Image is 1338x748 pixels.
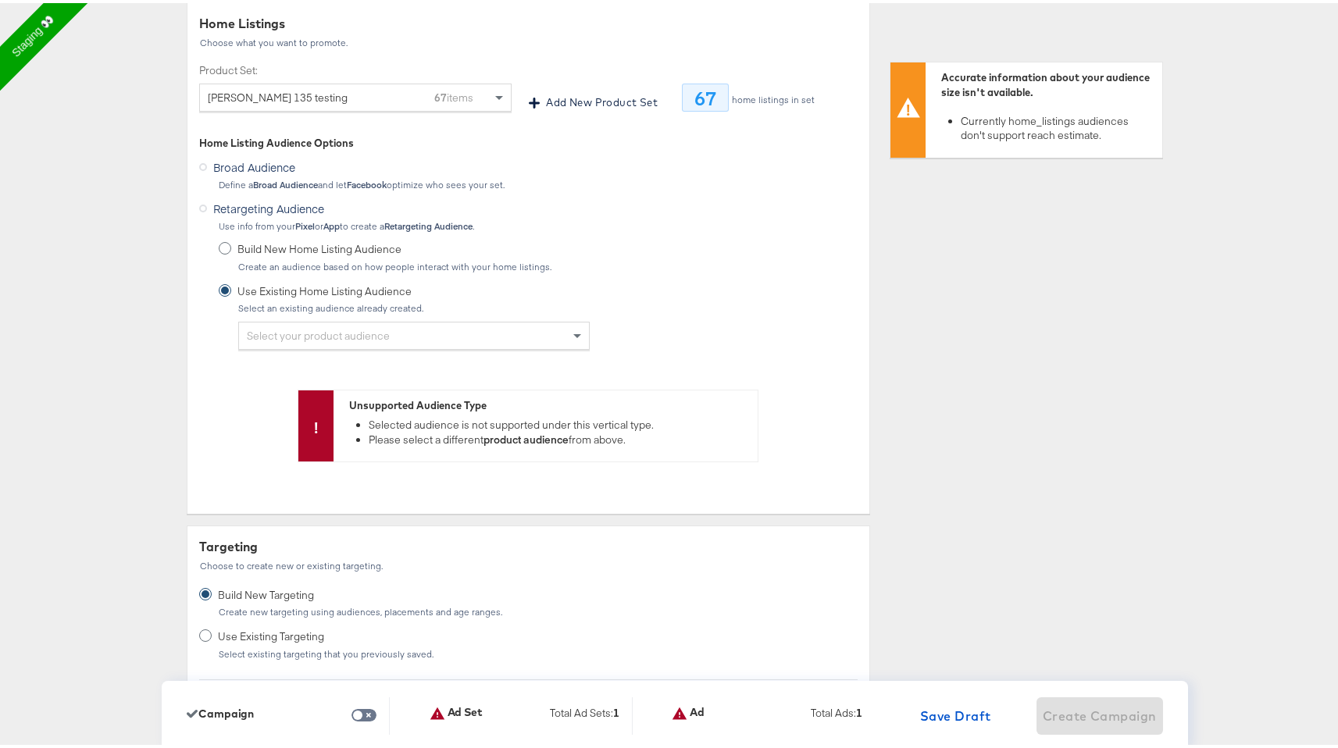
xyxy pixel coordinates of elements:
[430,703,483,718] div: Ad Set
[323,217,340,229] strong: App
[213,198,324,213] span: Retargeting Audience
[199,12,858,30] div: Home Listings
[672,703,705,718] div: Ad
[430,703,632,724] div: Ad SetTotal Ad Sets:1
[550,703,619,724] div: Total Ad Sets:
[295,217,315,229] strong: Pixel
[237,258,552,269] div: Create an audience based on how people interact with your home listings.
[369,415,750,429] li: Selected audience is not supported under this vertical type.
[219,176,505,187] span: Define a and let optimize who sees your set.
[187,704,254,717] div: Campaign
[349,395,750,410] div: Unsupported Audience Type
[811,703,862,724] div: Total Ads:
[199,34,858,45] div: Choose what you want to promote.
[218,585,497,600] span: Build New Targeting
[237,239,546,254] span: Build New Home Listing Audience
[384,217,473,229] strong: Retargeting Audience
[219,217,474,229] span: Use info from your or to create a .
[682,80,729,109] div: 67
[729,91,815,102] div: home listings in set
[199,60,512,75] label: Product Set:
[208,81,423,108] div: [PERSON_NAME] 135 testing
[199,535,858,553] div: Targeting
[237,300,424,311] div: Select an existing audience already created.
[434,87,447,102] strong: 67
[483,429,569,443] strong: product audience
[239,319,589,346] div: Select your product audience
[518,91,664,109] button: Add New Product Set
[218,646,434,657] div: Select existing targeting that you previously saved.
[347,176,387,187] strong: Facebook
[369,429,750,444] li: Please select a different from above.
[914,694,997,732] button: Save Draft
[941,67,1154,96] div: Accurate information about your audience size isn't available.
[672,703,875,724] div: AdTotal Ads:1
[199,133,858,148] div: Home Listing Audience Options
[920,702,991,724] span: Save Draft
[613,703,619,728] div: 1
[218,626,428,641] span: Use Existing Targeting
[253,176,318,187] strong: Broad Audience
[546,91,658,109] span: Add New Product Set
[213,156,295,172] span: Broad Audience
[237,281,418,296] span: Use Existing Home Listing Audience
[199,557,858,568] div: Choose to create new or existing targeting.
[856,703,862,728] div: 1
[434,81,473,108] div: items
[218,604,503,614] div: Create new targeting using audiences, placements and age ranges.
[961,111,1154,140] li: Currently home_listings audiences don't support reach estimate.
